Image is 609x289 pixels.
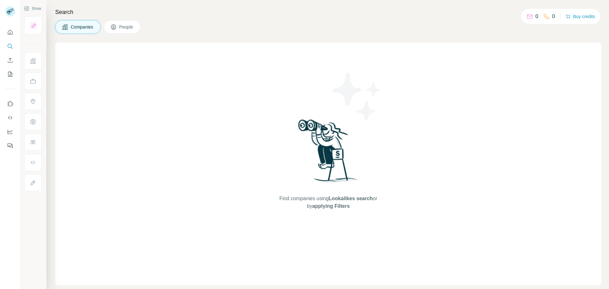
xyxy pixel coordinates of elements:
span: applying Filters [312,203,350,209]
button: Feedback [5,140,15,151]
h4: Search [55,8,601,16]
button: Buy credits [566,12,595,21]
p: 0 [535,13,538,20]
img: Surfe Illustration - Stars [328,68,385,125]
button: Use Surfe on LinkedIn [5,98,15,109]
span: Lookalikes search [329,196,373,201]
p: 0 [552,13,555,20]
button: Quick start [5,27,15,38]
span: Find companies using or by [278,195,379,210]
button: Dashboard [5,126,15,137]
button: Search [5,41,15,52]
button: My lists [5,69,15,80]
button: Use Surfe API [5,112,15,123]
button: Enrich CSV [5,55,15,66]
img: Surfe Illustration - Woman searching with binoculars [295,118,361,188]
button: Show [20,4,46,13]
span: Companies [71,24,94,30]
span: People [119,24,134,30]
